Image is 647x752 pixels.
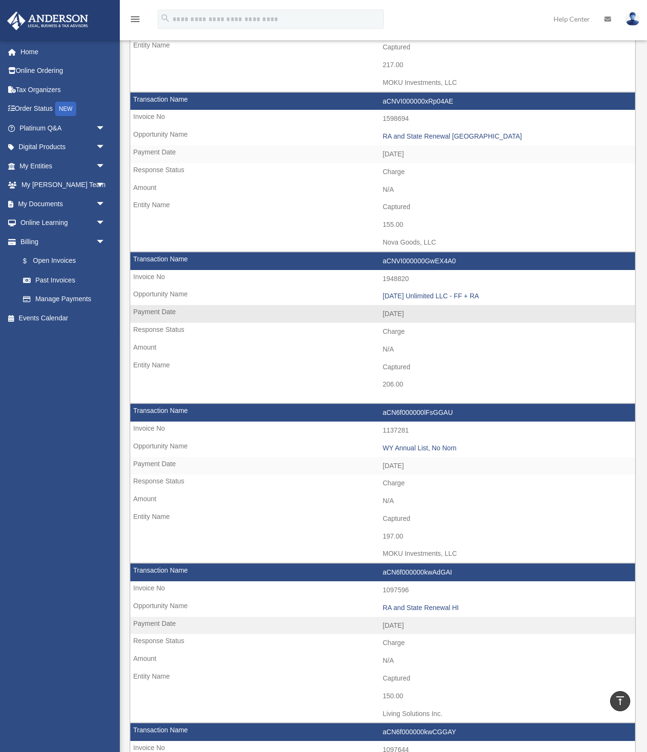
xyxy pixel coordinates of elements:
[7,176,120,195] a: My [PERSON_NAME] Teamarrow_drop_down
[610,691,630,711] a: vertical_align_top
[130,528,635,546] td: 197.00
[130,74,635,92] td: MOKU Investments, LLC
[96,232,115,252] span: arrow_drop_down
[130,457,635,475] td: [DATE]
[4,12,91,30] img: Anderson Advisors Platinum Portal
[55,102,76,116] div: NEW
[7,213,120,233] a: Online Learningarrow_drop_down
[383,604,631,612] div: RA and State Renewal HI
[130,358,635,376] td: Captured
[130,38,635,57] td: Captured
[130,404,635,422] td: aCN6f000000lFsGGAU
[130,492,635,510] td: N/A
[7,118,120,138] a: Platinum Q&Aarrow_drop_down
[130,705,635,723] td: Living Solutions Inc.
[130,181,635,199] td: N/A
[129,17,141,25] a: menu
[7,42,120,61] a: Home
[130,652,635,670] td: N/A
[130,163,635,181] td: Charge
[130,198,635,216] td: Captured
[130,510,635,528] td: Captured
[130,252,635,270] td: aCNVI000000GwEX4A0
[13,270,115,290] a: Past Invoices
[130,216,635,234] td: 155.00
[130,270,635,288] td: 1948820
[130,422,635,440] td: 1137281
[13,251,120,271] a: $Open Invoices
[130,376,635,394] td: 206.00
[383,444,631,452] div: WY Annual List, No Nom
[130,545,635,563] td: MOKU Investments, LLC
[130,723,635,741] td: aCN6f000000kwCGGAY
[130,617,635,635] td: [DATE]
[96,138,115,157] span: arrow_drop_down
[96,156,115,176] span: arrow_drop_down
[7,138,120,157] a: Digital Productsarrow_drop_down
[96,213,115,233] span: arrow_drop_down
[130,634,635,652] td: Charge
[13,290,120,309] a: Manage Payments
[130,670,635,688] td: Captured
[7,308,120,328] a: Events Calendar
[160,13,171,23] i: search
[383,132,631,141] div: RA and State Renewal [GEOGRAPHIC_DATA]
[96,176,115,195] span: arrow_drop_down
[130,305,635,323] td: [DATE]
[130,234,635,252] td: Nova Goods, LLC
[130,323,635,341] td: Charge
[130,687,635,705] td: 150.00
[614,695,626,706] i: vertical_align_top
[7,156,120,176] a: My Entitiesarrow_drop_down
[96,194,115,214] span: arrow_drop_down
[625,12,640,26] img: User Pic
[130,474,635,493] td: Charge
[28,255,33,267] span: $
[7,61,120,81] a: Online Ordering
[130,581,635,599] td: 1097596
[130,145,635,164] td: [DATE]
[7,99,120,119] a: Order StatusNEW
[130,56,635,74] td: 217.00
[383,292,631,300] div: [DATE] Unlimited LLC - FF + RA
[130,110,635,128] td: 1598694
[7,232,120,251] a: Billingarrow_drop_down
[129,13,141,25] i: menu
[7,80,120,99] a: Tax Organizers
[130,564,635,582] td: aCN6f000000kwAdGAI
[96,118,115,138] span: arrow_drop_down
[130,341,635,359] td: N/A
[7,194,120,213] a: My Documentsarrow_drop_down
[130,93,635,111] td: aCNVI000000xRp04AE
